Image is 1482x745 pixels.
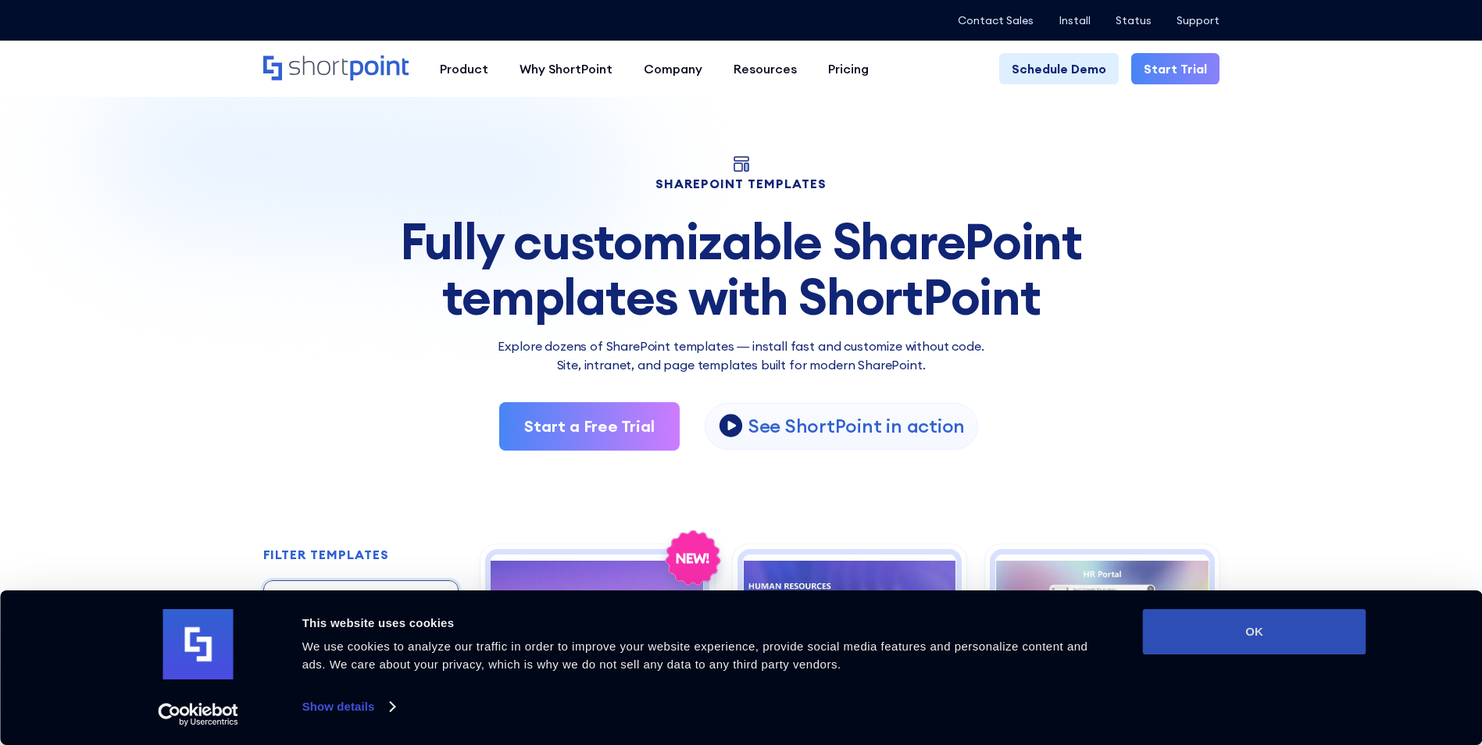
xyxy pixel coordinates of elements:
[263,548,389,562] h2: FILTER TEMPLATES
[1177,14,1220,27] a: Support
[1143,609,1366,654] button: OK
[828,59,869,78] div: Pricing
[263,214,1220,324] div: Fully customizable SharePoint templates with ShortPoint
[958,14,1034,27] a: Contact Sales
[1131,53,1220,84] a: Start Trial
[263,55,409,82] a: Home
[748,414,965,438] p: See ShortPoint in action
[263,580,459,622] input: search all templates
[718,53,812,84] a: Resources
[499,402,680,451] a: Start a Free Trial
[705,403,978,450] a: open lightbox
[424,53,504,84] a: Product
[812,53,884,84] a: Pricing
[743,554,956,715] img: HR 1 – Human Resources Template: Centralize tools, policies, training, engagement, and news.
[302,614,1108,633] div: This website uses cookies
[263,178,1220,189] h1: SHAREPOINT TEMPLATES
[734,59,797,78] div: Resources
[302,695,395,718] a: Show details
[628,53,718,84] a: Company
[1201,564,1482,745] iframe: Chat Widget
[130,703,266,726] a: Usercentrics Cookiebot - opens in a new window
[644,59,702,78] div: Company
[1059,14,1091,27] a: Install
[302,640,1088,671] span: We use cookies to analyze our traffic in order to improve your website experience, provide social...
[263,337,1220,374] p: Explore dozens of SharePoint templates — install fast and customize without code. Site, intranet,...
[504,53,628,84] a: Why ShortPoint
[1116,14,1152,27] a: Status
[163,609,234,679] img: logo
[520,59,612,78] div: Why ShortPoint
[440,59,488,78] div: Product
[999,53,1119,84] a: Schedule Demo
[995,554,1209,715] img: HR 2 - HR Intranet Portal: Central HR hub for search, announcements, events, learning.
[491,554,704,715] img: Enterprise 1 – SharePoint Homepage Design: Modern intranet homepage for news, documents, and events.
